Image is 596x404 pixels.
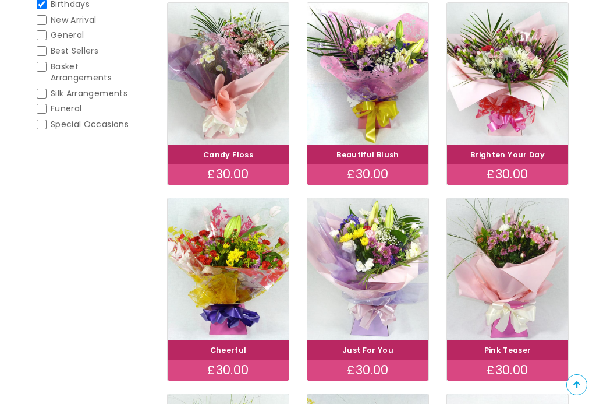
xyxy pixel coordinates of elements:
[307,164,428,185] div: £30.00
[168,164,289,185] div: £30.00
[210,345,247,355] a: Cheerful
[447,164,568,185] div: £30.00
[336,150,399,160] a: Beautiful Blush
[168,198,289,340] img: Cheerful
[51,29,84,41] span: General
[307,198,428,340] img: Just For You
[51,14,97,26] span: New Arrival
[447,360,568,381] div: £30.00
[470,150,545,160] a: Brighten Your Day
[307,3,428,145] img: Beautiful Blush
[51,118,129,130] span: Special Occasions
[51,61,112,84] span: Basket Arrangements
[307,360,428,381] div: £30.00
[168,3,289,145] img: Candy Floss
[168,360,289,381] div: £30.00
[342,345,393,355] a: Just For You
[203,150,253,160] a: Candy Floss
[447,198,568,340] img: Pink Teaser
[51,87,127,99] span: Silk Arrangements
[484,345,531,355] a: Pink Teaser
[447,3,568,145] img: Brighten Your Day
[51,45,98,57] span: Best Sellers
[51,103,81,114] span: Funeral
